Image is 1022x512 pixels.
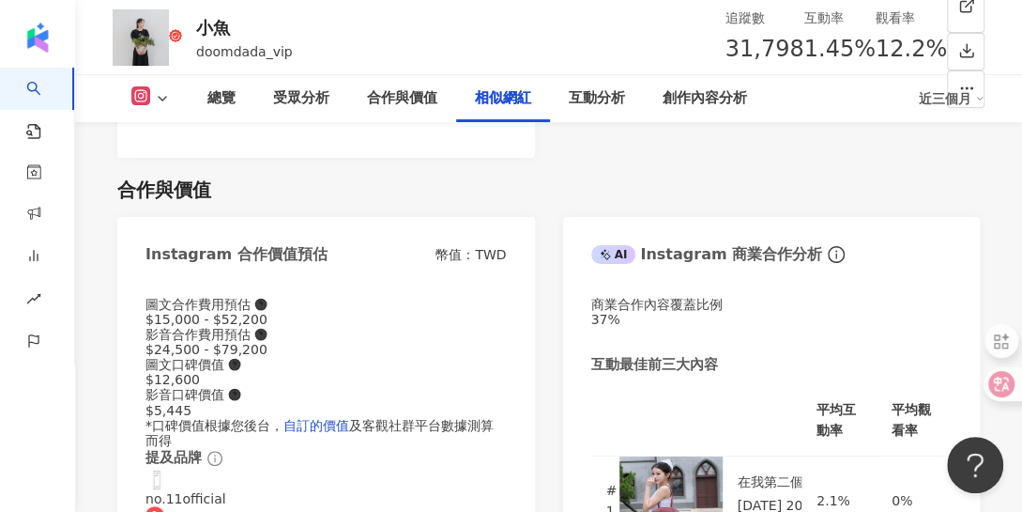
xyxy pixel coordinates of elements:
div: Instagram 商業合作分析 [591,244,822,265]
div: $15,000 - $52,200 [145,312,507,327]
div: 近三個月 [919,84,984,114]
div: $12,600 [145,372,507,387]
div: 合作與價值 [367,87,437,110]
div: 圖文合作費用預估 [145,297,507,312]
iframe: Help Scout Beacon - Open [947,437,1003,493]
div: no.11official [145,491,507,506]
div: 2.1% [816,490,862,511]
div: 0% [892,490,937,511]
span: rise [26,280,41,322]
span: 31,798 [725,36,804,62]
div: 觀看率 [876,8,947,28]
a: 自訂的價值 [283,418,349,433]
span: info-circle [825,243,847,266]
div: 追蹤數 [725,8,804,28]
div: 受眾分析 [273,87,329,110]
div: 影音口碑價值 [145,387,507,402]
div: *口碑價值根據您後台， 及客觀社群平台數據測算而得 [145,418,507,448]
span: info-circle [205,448,225,469]
div: 互動分析 [569,87,625,110]
span: doomdada_vip [196,44,293,59]
div: 合作與價值 [117,177,211,203]
div: $5,445 [145,403,507,418]
span: 12.2% [876,32,947,68]
div: 在我第二個故鄉（？）台南發現新景點 [GEOGRAPHIC_DATA]真的很美！ 老建築配藍天綠地隨手一拍都是風景 附近也有不少咖啡廳 熱了累了吃個甜點吹個冷氣剛剛好 就算[PERSON_NAM... [738,472,787,492]
div: 互動最佳前三大內容 [591,355,718,375]
div: 平均觀看率 [892,399,937,441]
img: KOL Avatar [113,9,169,66]
div: 幣值：TWD [435,247,506,262]
a: search [26,68,64,141]
img: KOL Avatar [145,469,168,491]
div: Instagram 合作價值預估 [145,244,328,265]
div: 互動率 [804,8,876,28]
div: 相似網紅 [475,87,531,110]
div: 創作內容分析 [663,87,747,110]
div: 影音合作費用預估 [145,327,507,342]
div: 小魚 [196,16,293,39]
span: 1.45% [804,32,876,68]
div: 總覽 [207,87,236,110]
div: $24,500 - $79,200 [145,342,507,357]
div: 37% [591,312,953,327]
div: AI [591,245,636,264]
img: logo icon [23,23,53,53]
div: 圖文口碑價值 [145,357,507,372]
div: 提及品牌 [145,448,202,468]
div: 平均互動率 [816,399,862,441]
div: 商業合作內容覆蓋比例 [591,297,953,312]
